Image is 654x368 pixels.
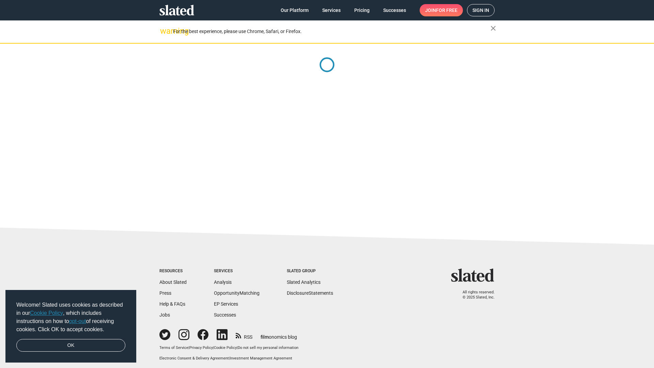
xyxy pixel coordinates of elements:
[261,334,269,340] span: film
[5,290,136,363] div: cookieconsent
[425,4,457,16] span: Join
[69,318,86,324] a: opt-out
[236,330,252,340] a: RSS
[214,312,236,318] a: Successes
[383,4,406,16] span: Successes
[287,279,321,285] a: Slated Analytics
[467,4,495,16] a: Sign in
[189,346,213,350] a: Privacy Policy
[159,312,170,318] a: Jobs
[238,346,298,351] button: Do not sell my personal information
[472,4,489,16] span: Sign in
[160,27,168,35] mat-icon: warning
[30,310,63,316] a: Cookie Policy
[281,4,309,16] span: Our Platform
[188,346,189,350] span: |
[214,290,260,296] a: OpportunityMatching
[275,4,314,16] a: Our Platform
[159,301,185,307] a: Help & FAQs
[214,301,238,307] a: EP Services
[322,4,341,16] span: Services
[159,346,188,350] a: Terms of Service
[16,339,125,352] a: dismiss cookie message
[229,356,230,361] span: |
[349,4,375,16] a: Pricing
[378,4,411,16] a: Successes
[173,27,490,36] div: For the best experience, please use Chrome, Safari, or Firefox.
[16,301,125,334] span: Welcome! Slated uses cookies as described in our , which includes instructions on how to of recei...
[230,356,292,361] a: Investment Management Agreement
[159,269,187,274] div: Resources
[420,4,463,16] a: Joinfor free
[214,279,232,285] a: Analysis
[214,346,237,350] a: Cookie Policy
[489,24,497,32] mat-icon: close
[436,4,457,16] span: for free
[455,290,495,300] p: All rights reserved. © 2025 Slated, Inc.
[287,290,333,296] a: DisclosureStatements
[159,279,187,285] a: About Slated
[354,4,370,16] span: Pricing
[317,4,346,16] a: Services
[214,269,260,274] div: Services
[159,290,171,296] a: Press
[287,269,333,274] div: Slated Group
[159,356,229,361] a: Electronic Consent & Delivery Agreement
[213,346,214,350] span: |
[261,328,297,340] a: filmonomics blog
[237,346,238,350] span: |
